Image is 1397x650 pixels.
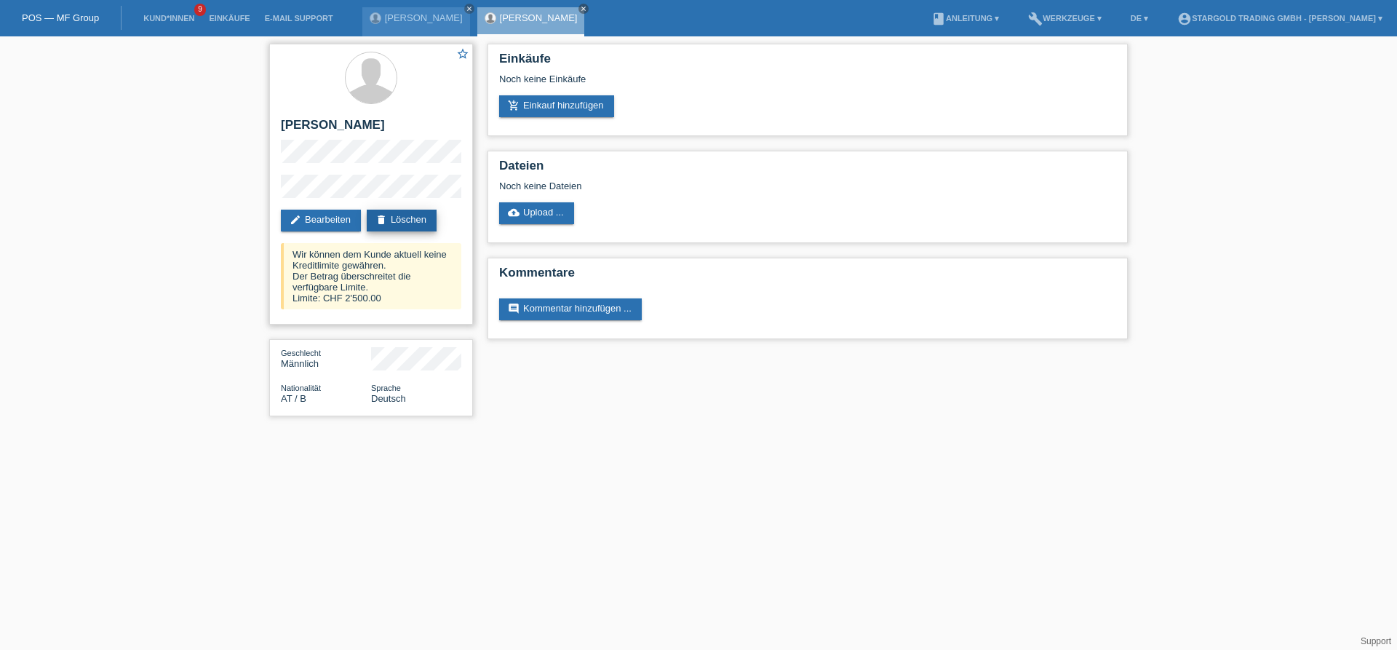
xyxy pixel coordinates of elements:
h2: Kommentare [499,266,1116,288]
i: account_circle [1177,12,1192,26]
h2: [PERSON_NAME] [281,118,461,140]
span: 9 [194,4,206,16]
div: Männlich [281,347,371,369]
h2: Dateien [499,159,1116,181]
div: Wir können dem Kunde aktuell keine Kreditlimite gewähren. Der Betrag überschreitet die verfügbare... [281,243,461,309]
a: buildWerkzeuge ▾ [1021,14,1109,23]
div: Noch keine Einkäufe [499,74,1116,95]
i: build [1028,12,1043,26]
a: close [464,4,474,14]
i: delete [375,214,387,226]
i: edit [290,214,301,226]
a: Einkäufe [202,14,257,23]
a: [PERSON_NAME] [500,12,578,23]
a: [PERSON_NAME] [385,12,463,23]
i: cloud_upload [508,207,520,218]
a: star_border [456,47,469,63]
i: comment [508,303,520,314]
i: star_border [456,47,469,60]
a: Support [1361,636,1391,646]
a: deleteLöschen [367,210,437,231]
a: Kund*innen [136,14,202,23]
i: close [580,5,587,12]
div: Noch keine Dateien [499,181,944,191]
span: Deutsch [371,393,406,404]
h2: Einkäufe [499,52,1116,74]
a: E-Mail Support [258,14,341,23]
a: bookAnleitung ▾ [924,14,1006,23]
i: close [466,5,473,12]
i: book [931,12,946,26]
a: close [578,4,589,14]
span: Sprache [371,384,401,392]
i: add_shopping_cart [508,100,520,111]
a: cloud_uploadUpload ... [499,202,574,224]
a: editBearbeiten [281,210,361,231]
span: Österreich / B / 17.08.2015 [281,393,306,404]
a: POS — MF Group [22,12,99,23]
a: commentKommentar hinzufügen ... [499,298,642,320]
a: add_shopping_cartEinkauf hinzufügen [499,95,614,117]
span: Geschlecht [281,349,321,357]
a: account_circleStargold Trading GmbH - [PERSON_NAME] ▾ [1170,14,1390,23]
a: DE ▾ [1123,14,1155,23]
span: Nationalität [281,384,321,392]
